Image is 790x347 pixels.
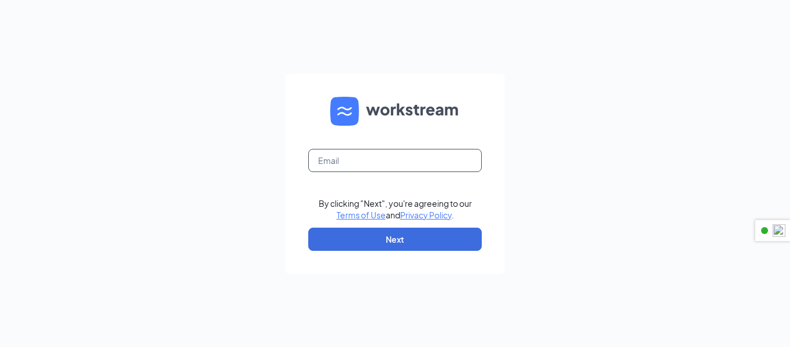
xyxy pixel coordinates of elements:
[330,97,460,126] img: WS logo and Workstream text
[400,210,452,220] a: Privacy Policy
[337,210,386,220] a: Terms of Use
[308,228,482,251] button: Next
[319,198,472,221] div: By clicking "Next", you're agreeing to our and .
[308,149,482,172] input: Email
